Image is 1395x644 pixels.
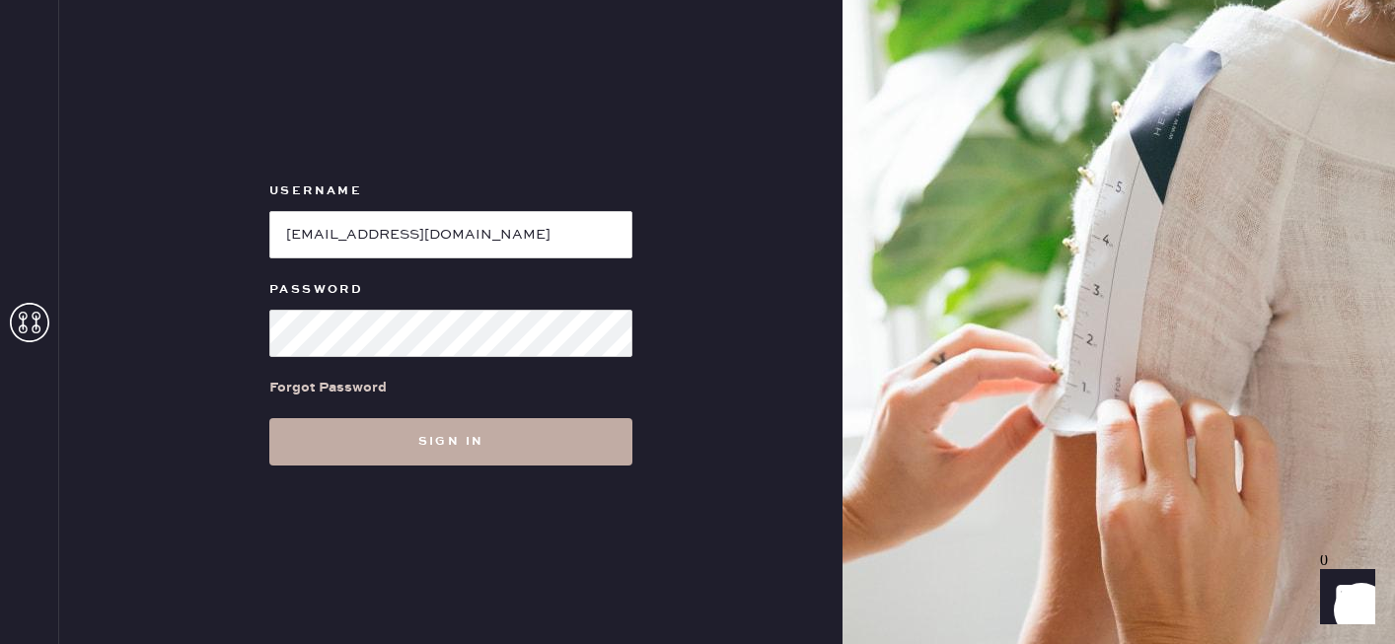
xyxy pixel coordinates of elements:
iframe: Front Chat [1301,555,1386,640]
a: Forgot Password [269,357,387,418]
div: Forgot Password [269,377,387,398]
label: Username [269,179,632,203]
label: Password [269,278,632,302]
input: e.g. john@doe.com [269,211,632,258]
button: Sign in [269,418,632,465]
